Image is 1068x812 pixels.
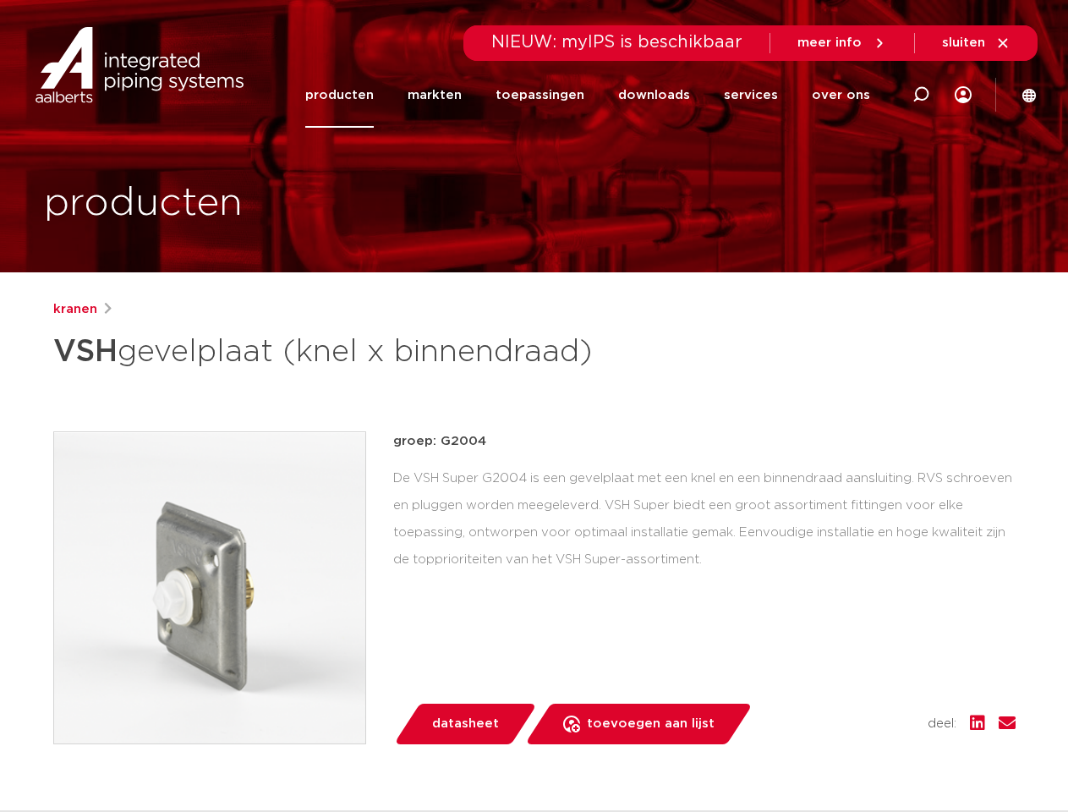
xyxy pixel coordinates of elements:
a: datasheet [393,704,537,744]
a: kranen [53,299,97,320]
span: toevoegen aan lijst [587,710,715,738]
a: downloads [618,63,690,128]
span: NIEUW: myIPS is beschikbaar [491,34,742,51]
span: deel: [928,714,956,734]
a: sluiten [942,36,1010,51]
div: De VSH Super G2004 is een gevelplaat met een knel en een binnendraad aansluiting. RVS schroeven e... [393,465,1016,573]
a: producten [305,63,374,128]
p: groep: G2004 [393,431,1016,452]
img: Product Image for VSH gevelplaat (knel x binnendraad) [54,432,365,743]
a: markten [408,63,462,128]
a: over ons [812,63,870,128]
span: datasheet [432,710,499,738]
a: services [724,63,778,128]
h1: producten [44,177,243,231]
div: my IPS [955,76,972,113]
a: toepassingen [496,63,584,128]
span: meer info [797,36,862,49]
a: meer info [797,36,887,51]
h1: gevelplaat (knel x binnendraad) [53,326,688,377]
nav: Menu [305,63,870,128]
strong: VSH [53,337,118,367]
span: sluiten [942,36,985,49]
